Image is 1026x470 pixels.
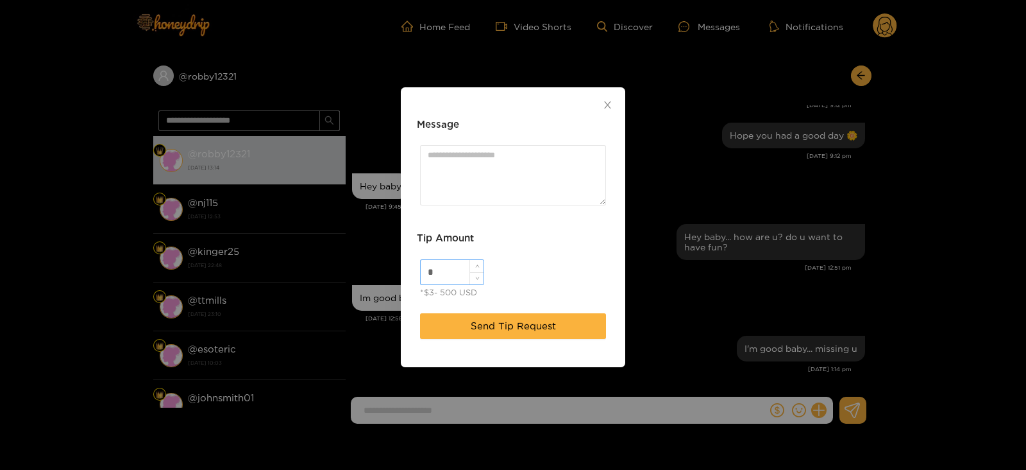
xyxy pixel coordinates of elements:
h3: Tip Amount [417,231,474,246]
button: Send Tip Request [420,313,606,339]
span: up [473,263,481,270]
span: down [473,275,481,283]
span: Send Tip Request [471,318,556,334]
span: close [603,100,612,110]
span: Increase Value [470,260,484,272]
span: Decrease Value [470,272,484,284]
button: Close [589,87,625,123]
h3: Message [417,117,459,132]
div: *$3- 500 USD [420,286,477,299]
